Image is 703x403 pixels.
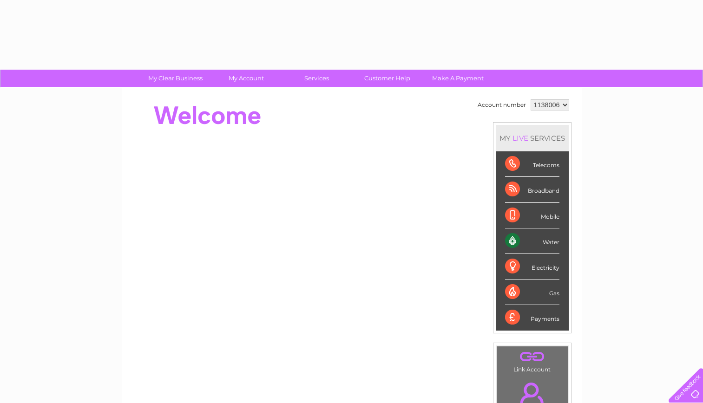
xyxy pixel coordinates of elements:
div: Payments [505,305,559,330]
div: Telecoms [505,151,559,177]
div: Mobile [505,203,559,228]
a: Services [278,70,355,87]
a: My Clear Business [137,70,214,87]
div: LIVE [511,134,530,143]
a: . [499,349,565,365]
a: My Account [208,70,284,87]
div: Electricity [505,254,559,279]
a: Customer Help [349,70,426,87]
div: MY SERVICES [496,125,569,151]
div: Broadband [505,177,559,202]
div: Water [505,228,559,254]
div: Gas [505,279,559,305]
td: Account number [475,97,528,113]
a: Make A Payment [420,70,496,87]
td: Link Account [496,346,568,375]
